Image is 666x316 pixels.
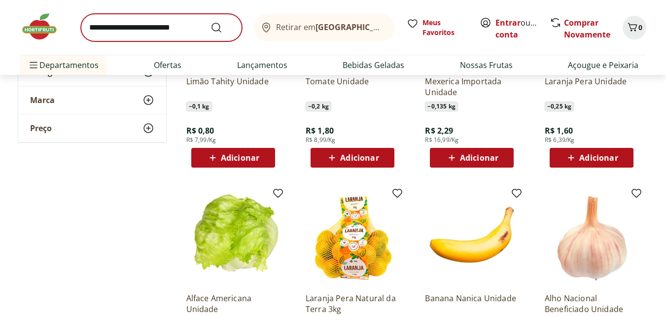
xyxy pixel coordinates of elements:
[186,293,280,315] a: Alface Americana Unidade
[191,148,275,168] button: Adicionar
[315,22,482,33] b: [GEOGRAPHIC_DATA]/[GEOGRAPHIC_DATA]
[186,102,212,111] span: ~ 0,1 kg
[254,14,395,41] button: Retirar em[GEOGRAPHIC_DATA]/[GEOGRAPHIC_DATA]
[425,293,519,315] a: Banana Nanica Unidade
[311,148,394,168] button: Adicionar
[460,154,498,162] span: Adicionar
[425,76,519,98] a: Mexerica Importada Unidade
[495,17,521,28] a: Entrar
[306,293,399,315] a: Laranja Pera Natural da Terra 3kg
[306,76,399,98] a: Tomate Unidade
[28,53,39,77] button: Menu
[221,154,259,162] span: Adicionar
[545,191,638,285] img: Alho Nacional Beneficiado Unidade
[422,18,468,37] span: Meus Favoritos
[545,293,638,315] a: Alho Nacional Beneficiado Unidade
[81,14,242,41] input: search
[306,125,334,136] span: R$ 1,80
[18,86,166,114] button: Marca
[545,102,574,111] span: ~ 0,25 kg
[340,154,379,162] span: Adicionar
[237,59,287,71] a: Lançamentos
[425,125,453,136] span: R$ 2,29
[460,59,513,71] a: Nossas Frutas
[343,59,404,71] a: Bebidas Geladas
[550,148,633,168] button: Adicionar
[306,102,331,111] span: ~ 0,2 kg
[545,136,575,144] span: R$ 6,39/Kg
[568,59,638,71] a: Açougue e Peixaria
[30,123,52,133] span: Preço
[306,191,399,285] img: Laranja Pera Natural da Terra 3kg
[30,95,55,105] span: Marca
[564,17,610,40] a: Comprar Novamente
[638,23,642,32] span: 0
[186,136,216,144] span: R$ 7,99/Kg
[186,76,280,98] a: Limão Tahity Unidade
[425,102,457,111] span: ~ 0,135 kg
[545,125,573,136] span: R$ 1,60
[425,136,458,144] span: R$ 16,99/Kg
[579,154,618,162] span: Adicionar
[20,12,69,41] img: Hortifruti
[210,22,234,34] button: Submit Search
[28,53,99,77] span: Departamentos
[430,148,514,168] button: Adicionar
[623,16,646,39] button: Carrinho
[495,17,539,40] span: ou
[425,191,519,285] img: Banana Nanica Unidade
[186,191,280,285] img: Alface Americana Unidade
[306,136,336,144] span: R$ 8,99/Kg
[186,125,214,136] span: R$ 0,80
[545,76,638,98] a: Laranja Pera Unidade
[407,18,468,37] a: Meus Favoritos
[495,17,550,40] a: Criar conta
[18,114,166,142] button: Preço
[154,59,181,71] a: Ofertas
[276,23,385,32] span: Retirar em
